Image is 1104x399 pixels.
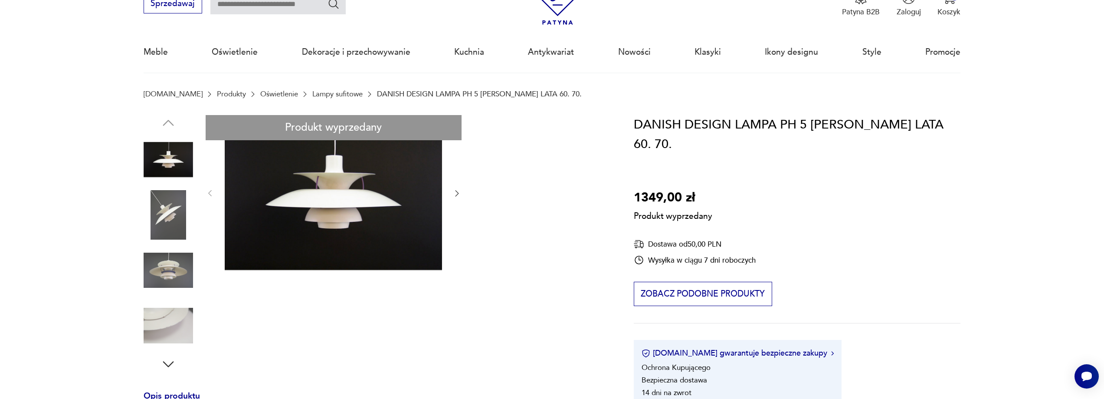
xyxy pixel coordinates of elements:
p: Produkt wyprzedany [634,208,712,222]
button: Zobacz podobne produkty [634,282,772,306]
a: Oświetlenie [260,90,298,98]
a: Kuchnia [454,32,484,72]
img: Ikona dostawy [634,239,644,250]
p: Patyna B2B [842,7,880,17]
div: Dostawa od 50,00 PLN [634,239,756,250]
a: Produkty [217,90,246,98]
img: Ikona certyfikatu [642,349,650,358]
li: Ochrona Kupującego [642,363,711,373]
p: Zaloguj [897,7,921,17]
a: Antykwariat [528,32,574,72]
a: [DOMAIN_NAME] [144,90,203,98]
li: Bezpieczna dostawa [642,375,707,385]
img: Ikona strzałki w prawo [831,351,834,356]
a: Style [862,32,881,72]
p: DANISH DESIGN LAMPA PH 5 [PERSON_NAME] LATA 60. 70. [377,90,582,98]
iframe: Smartsupp widget button [1075,364,1099,389]
a: Sprzedawaj [144,1,202,8]
a: Dekoracje i przechowywanie [302,32,410,72]
a: Klasyki [695,32,721,72]
p: Koszyk [937,7,960,17]
button: [DOMAIN_NAME] gwarantuje bezpieczne zakupy [642,348,834,359]
h1: DANISH DESIGN LAMPA PH 5 [PERSON_NAME] LATA 60. 70. [634,115,960,155]
a: Lampy sufitowe [312,90,363,98]
p: 1349,00 zł [634,188,712,208]
a: Oświetlenie [212,32,258,72]
a: Nowości [618,32,651,72]
a: Meble [144,32,168,72]
li: 14 dni na zwrot [642,388,691,398]
a: Ikony designu [765,32,818,72]
a: Promocje [925,32,960,72]
div: Wysyłka w ciągu 7 dni roboczych [634,255,756,265]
